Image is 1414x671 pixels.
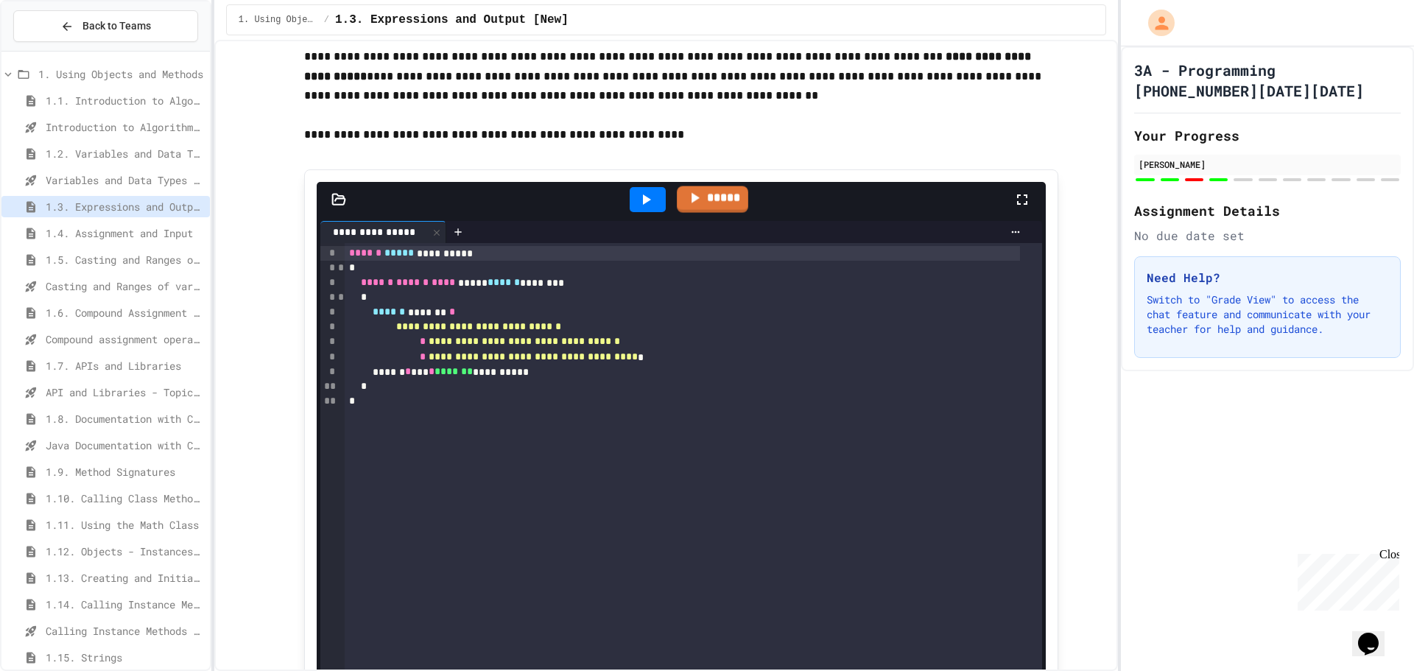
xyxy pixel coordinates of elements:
[38,66,204,82] span: 1. Using Objects and Methods
[6,6,102,94] div: Chat with us now!Close
[1139,158,1396,171] div: [PERSON_NAME]
[46,119,204,135] span: Introduction to Algorithms, Programming, and Compilers
[46,438,204,453] span: Java Documentation with Comments - Topic 1.8
[324,14,329,26] span: /
[46,358,204,373] span: 1.7. APIs and Libraries
[1134,125,1401,146] h2: Your Progress
[1147,269,1388,287] h3: Need Help?
[46,491,204,506] span: 1.10. Calling Class Methods
[46,517,204,533] span: 1.11. Using the Math Class
[46,278,204,294] span: Casting and Ranges of variables - Quiz
[1147,292,1388,337] p: Switch to "Grade View" to access the chat feature and communicate with your teacher for help and ...
[46,93,204,108] span: 1.1. Introduction to Algorithms, Programming, and Compilers
[46,384,204,400] span: API and Libraries - Topic 1.7
[46,650,204,665] span: 1.15. Strings
[46,225,204,241] span: 1.4. Assignment and Input
[82,18,151,34] span: Back to Teams
[46,331,204,347] span: Compound assignment operators - Quiz
[46,544,204,559] span: 1.12. Objects - Instances of Classes
[239,14,318,26] span: 1. Using Objects and Methods
[46,305,204,320] span: 1.6. Compound Assignment Operators
[1134,200,1401,221] h2: Assignment Details
[1292,548,1399,611] iframe: chat widget
[46,597,204,612] span: 1.14. Calling Instance Methods
[46,464,204,479] span: 1.9. Method Signatures
[1133,6,1178,40] div: My Account
[46,570,204,586] span: 1.13. Creating and Initializing Objects: Constructors
[46,172,204,188] span: Variables and Data Types - Quiz
[335,11,569,29] span: 1.3. Expressions and Output [New]
[46,623,204,639] span: Calling Instance Methods - Topic 1.14
[46,411,204,426] span: 1.8. Documentation with Comments and Preconditions
[46,199,204,214] span: 1.3. Expressions and Output [New]
[13,10,198,42] button: Back to Teams
[1134,227,1401,245] div: No due date set
[1134,60,1401,101] h1: 3A - Programming [PHONE_NUMBER][DATE][DATE]
[46,252,204,267] span: 1.5. Casting and Ranges of Values
[46,146,204,161] span: 1.2. Variables and Data Types
[1352,612,1399,656] iframe: chat widget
